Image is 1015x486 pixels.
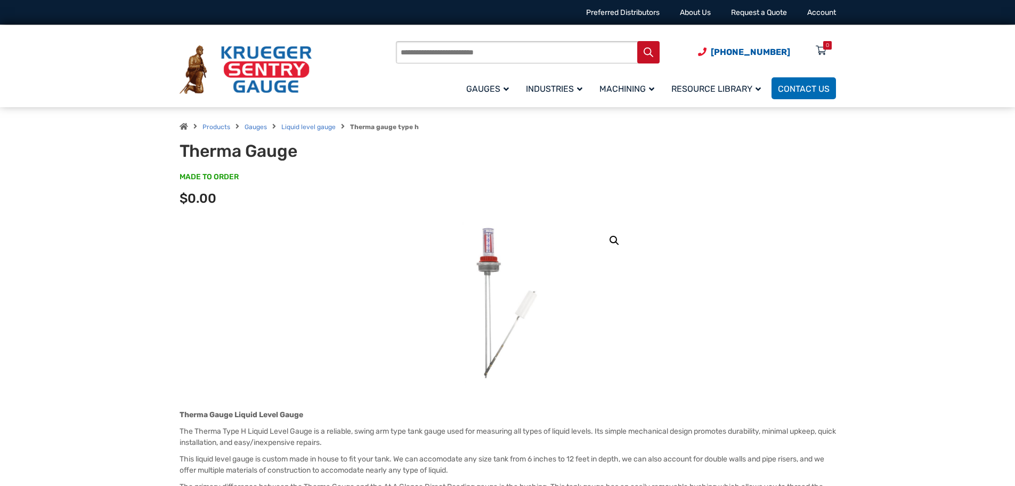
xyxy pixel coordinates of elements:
a: Machining [593,76,665,101]
h1: Therma Gauge [180,141,442,161]
strong: Therma gauge type h [350,123,419,131]
a: Gauges [460,76,519,101]
a: Resource Library [665,76,772,101]
a: Industries [519,76,593,101]
strong: Therma Gauge Liquid Level Gauge [180,410,303,419]
p: The Therma Type H Liquid Level Gauge is a reliable, swing arm type tank gauge used for measuring ... [180,426,836,448]
a: Phone Number (920) 434-8860 [698,45,790,59]
a: Account [807,8,836,17]
div: 0 [826,41,829,50]
span: Contact Us [778,84,830,94]
a: Liquid level gauge [281,123,336,131]
span: Resource Library [671,84,761,94]
a: About Us [680,8,711,17]
p: This liquid level gauge is custom made in house to fit your tank. We can accomodate any size tank... [180,453,836,476]
img: Krueger Sentry Gauge [180,45,312,94]
span: MADE TO ORDER [180,172,239,182]
span: [PHONE_NUMBER] [711,47,790,57]
a: Request a Quote [731,8,787,17]
a: Contact Us [772,77,836,99]
span: Gauges [466,84,509,94]
a: Gauges [245,123,267,131]
a: Products [202,123,230,131]
span: $0.00 [180,191,216,206]
span: Industries [526,84,582,94]
a: Preferred Distributors [586,8,660,17]
span: Machining [599,84,654,94]
a: View full-screen image gallery [605,231,624,250]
